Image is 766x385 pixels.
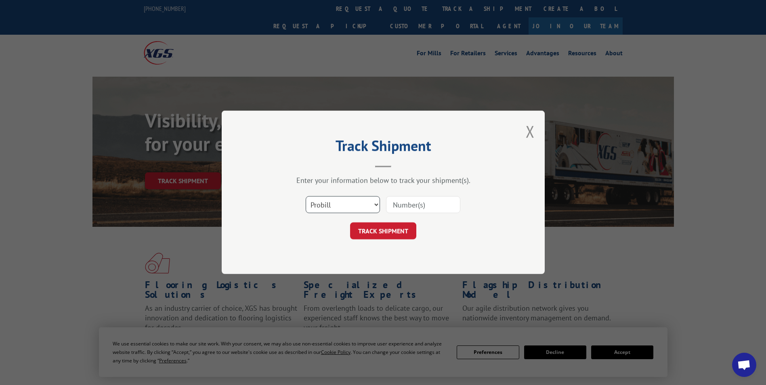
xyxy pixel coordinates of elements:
button: Close modal [526,121,535,142]
button: TRACK SHIPMENT [350,223,416,240]
div: Enter your information below to track your shipment(s). [262,176,504,185]
h2: Track Shipment [262,140,504,155]
div: Open chat [732,353,756,377]
input: Number(s) [386,197,460,213]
